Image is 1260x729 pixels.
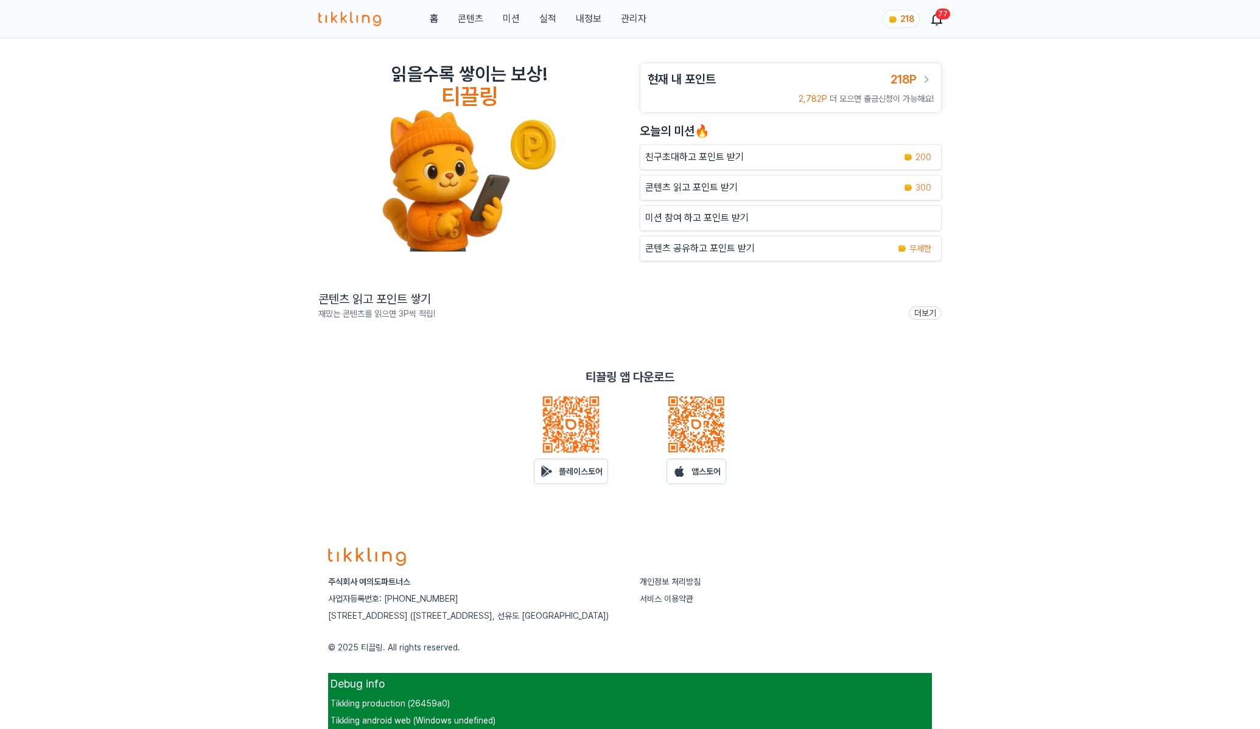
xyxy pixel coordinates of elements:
[645,150,744,164] p: 친구초대하고 포인트 받기
[328,610,620,622] p: [STREET_ADDRESS] ([STREET_ADDRESS], 선유도 [GEOGRAPHIC_DATA])
[667,395,726,454] img: qrcode_ios
[888,15,898,24] img: coin
[559,465,603,477] p: 플레이스토어
[640,594,693,604] a: 서비스 이용약관
[799,94,827,104] span: 2,782P
[331,697,929,710] p: Tikkling production (26459a0)
[640,122,942,139] h2: 오늘의 미션🔥
[441,85,498,109] h4: 티끌링
[318,291,435,308] h2: 콘텐츠 읽고 포인트 쌓기
[648,71,716,88] h3: 현재 내 포인트
[891,71,934,88] a: 218P
[645,180,738,195] p: 콘텐츠 읽고 포인트 받기
[542,395,600,454] img: qrcode_android
[667,459,726,484] a: 앱스토어
[640,205,942,231] button: 미션 참여 하고 포인트 받기
[645,241,755,256] p: 콘텐츠 공유하고 포인트 받기
[640,236,942,261] a: 콘텐츠 공유하고 포인트 받기 coin 무제한
[534,459,608,484] a: 플레이스토어
[391,63,547,85] h2: 읽을수록 쌓이는 보상!
[328,641,932,653] p: © 2025 티끌링. All rights reserved.
[883,10,917,28] a: coin 218
[691,465,721,477] p: 앱스토어
[932,12,942,26] a: 77
[900,14,914,24] span: 218
[640,144,942,170] button: 친구초대하고 포인트 받기 coin 200
[318,12,381,26] img: 티끌링
[909,242,931,255] span: 무제한
[586,368,674,386] p: 티끌링 앱 다운로드
[331,714,929,727] p: Tikkling android web (Windows undefined)
[891,72,917,86] span: 218P
[909,306,942,320] a: 더보기
[830,94,934,104] span: 더 모으면 출금신청이 가능해요!
[458,12,483,26] a: 콘텐츠
[328,593,620,605] p: 사업자등록번호: [PHONE_NUMBER]
[915,151,931,163] span: 200
[903,183,913,192] img: coin
[331,675,929,692] h2: Debug info
[328,548,406,566] img: logo
[903,152,913,162] img: coin
[897,244,907,253] img: coin
[576,12,601,26] a: 내정보
[640,577,701,586] a: 개인정보 처리방침
[430,12,438,26] a: 홈
[539,12,556,26] a: 실적
[503,12,520,26] button: 미션
[382,109,557,252] img: tikkling_character
[645,211,749,225] p: 미션 참여 하고 포인트 받기
[328,576,620,588] p: 주식회사 여의도파트너스
[621,12,646,26] a: 관리자
[318,308,435,320] p: 재밌는 콘텐츠를 읽으면 3P씩 적립!
[915,181,931,194] span: 300
[640,175,942,200] a: 콘텐츠 읽고 포인트 받기 coin 300
[936,9,950,19] div: 77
